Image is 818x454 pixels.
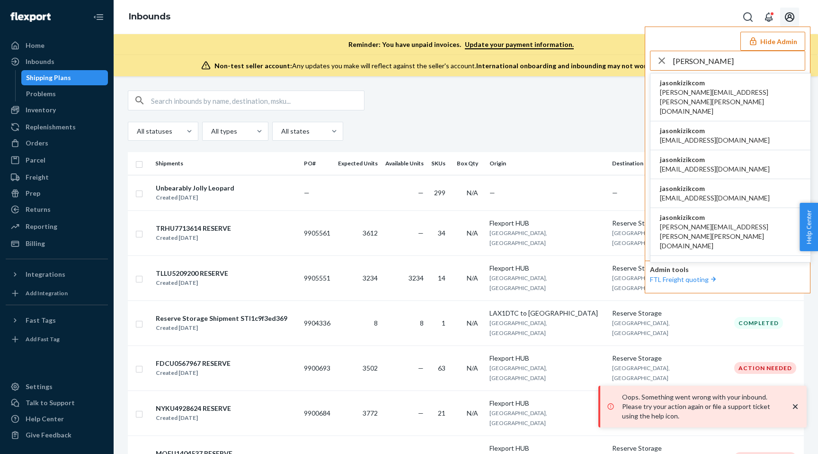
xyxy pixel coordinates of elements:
div: Flexport HUB [489,218,604,228]
a: Reporting [6,219,108,234]
div: Inbounds [26,57,54,66]
button: Fast Tags [6,313,108,328]
span: 3772 [363,409,378,417]
span: — [418,364,424,372]
span: jasonkizikcom [660,155,770,164]
span: — [489,189,495,197]
span: [EMAIL_ADDRESS][DOMAIN_NAME] [660,164,770,174]
span: 34 [438,229,445,237]
div: Settings [26,382,53,391]
span: — [612,189,618,197]
input: Search or paste seller ID [673,51,805,70]
span: 3234 [363,274,378,282]
input: All states [280,127,281,136]
input: All types [210,127,211,136]
div: Orders [26,138,48,148]
span: [GEOGRAPHIC_DATA], [GEOGRAPHIC_DATA] [489,319,547,336]
button: Open account menu [780,8,799,27]
th: PO# [300,152,334,175]
div: Parcel [26,155,45,165]
span: 1 [442,319,445,327]
th: Box Qty [453,152,486,175]
div: Replenishments [26,122,76,132]
td: 9904336 [300,300,334,345]
span: jasonkizikcom [660,126,770,136]
div: Action Needed [734,362,796,374]
span: International onboarding and inbounding may not work during impersonation. [476,62,721,70]
span: 8 [420,319,424,327]
div: Inventory [26,105,56,115]
a: Add Fast Tag [6,332,108,347]
span: jasonkizikcom [660,213,801,222]
div: Billing [26,239,45,248]
th: Available Units [382,152,427,175]
input: Search inbounds by name, destination, msku... [151,91,364,110]
div: Reserve Storage [612,263,727,273]
input: All statuses [136,127,137,136]
span: 14 [438,274,445,282]
div: Reserve Storage [612,444,727,453]
div: Created [DATE] [156,278,228,288]
div: Help Center [26,414,64,424]
span: [PERSON_NAME][EMAIL_ADDRESS][PERSON_NAME][PERSON_NAME][DOMAIN_NAME] [660,222,801,251]
div: Add Fast Tag [26,335,60,343]
span: [GEOGRAPHIC_DATA], [GEOGRAPHIC_DATA] [612,229,670,246]
span: [GEOGRAPHIC_DATA], [GEOGRAPHIC_DATA] [612,319,670,336]
a: Replenishments [6,119,108,135]
div: Shipping Plans [26,73,71,82]
div: Talk to Support [26,398,75,408]
div: Created [DATE] [156,413,231,423]
button: Hide Admin [740,32,805,51]
div: Give Feedback [26,430,71,440]
div: Reporting [26,222,57,231]
img: Flexport logo [10,12,51,22]
div: Home [26,41,44,50]
a: Problems [21,86,108,101]
div: Problems [26,89,56,99]
div: Integrations [26,270,65,279]
a: Talk to Support [6,395,108,410]
button: Integrations [6,267,108,282]
th: Expected Units [334,152,382,175]
span: — [304,189,310,197]
span: 3234 [409,274,424,282]
a: FTL Freight quoting [650,275,718,283]
span: [GEOGRAPHIC_DATA], [GEOGRAPHIC_DATA] [489,229,547,246]
p: Admin tools [650,265,805,274]
span: [EMAIL_ADDRESS][DOMAIN_NAME] [660,136,770,145]
div: Flexport HUB [489,263,604,273]
a: Inbounds [129,11,170,22]
a: Billing [6,236,108,251]
a: Freight [6,170,108,185]
span: N/A [467,189,478,197]
span: jasonkizikcom [660,78,801,88]
span: N/A [467,229,478,237]
button: Give Feedback [6,427,108,443]
a: Update your payment information. [465,40,574,49]
div: Flexport HUB [489,354,604,363]
div: Completed [734,317,783,329]
span: N/A [467,364,478,372]
span: Non-test seller account: [214,62,292,70]
th: Destination [608,152,730,175]
span: 3502 [363,364,378,372]
div: Flexport HUB [489,444,604,453]
span: [GEOGRAPHIC_DATA], [GEOGRAPHIC_DATA] [489,409,547,427]
span: N/A [467,409,478,417]
td: 9905551 [300,255,334,300]
div: NYKU4928624 RESERVE [156,404,231,413]
span: 8 [374,319,378,327]
a: Orders [6,136,108,151]
div: Freight [26,173,49,182]
span: [GEOGRAPHIC_DATA], [GEOGRAPHIC_DATA] [489,364,547,381]
svg: close toast [791,402,800,411]
button: Open Search Box [738,8,757,27]
div: Prep [26,189,40,198]
div: Add Integration [26,289,68,297]
span: 21 [438,409,445,417]
button: Close Navigation [89,8,108,27]
span: N/A [467,319,478,327]
th: Shipments [151,152,300,175]
a: Help Center [6,411,108,427]
div: Returns [26,205,51,214]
